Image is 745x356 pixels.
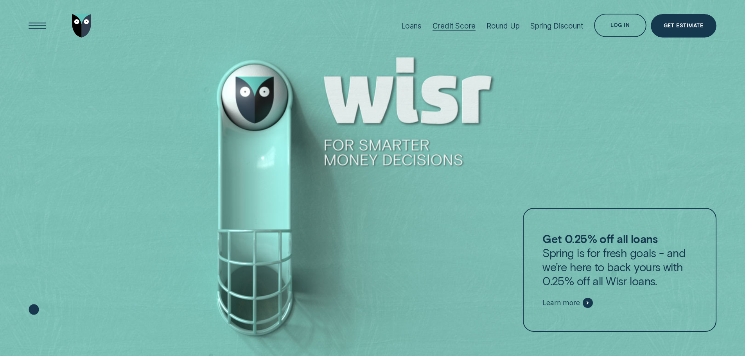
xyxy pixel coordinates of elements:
button: Open Menu [26,14,49,38]
div: Credit Score [433,21,476,30]
img: Wisr [72,14,92,38]
span: Learn more [542,299,580,307]
div: Loans [401,21,422,30]
p: Spring is for fresh goals - and we’re here to back yours with 0.25% off all Wisr loans. [542,232,697,288]
div: Round Up [486,21,520,30]
a: Get Estimate [651,14,716,38]
button: Log in [594,14,646,37]
div: Spring Discount [530,21,583,30]
strong: Get 0.25% off all loans [542,232,657,245]
a: Get 0.25% off all loansSpring is for fresh goals - and we’re here to back yours with 0.25% off al... [523,208,716,332]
